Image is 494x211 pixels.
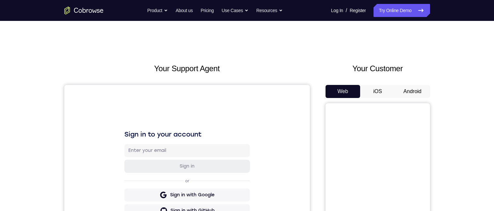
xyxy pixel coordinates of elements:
[256,4,283,17] button: Resources
[147,4,168,17] button: Product
[346,7,347,14] span: /
[326,63,430,74] h2: Your Customer
[104,154,152,160] div: Sign in with Zendesk
[60,151,185,164] button: Sign in with Zendesk
[350,4,366,17] a: Register
[106,122,150,129] div: Sign in with GitHub
[120,93,126,99] p: or
[360,85,395,98] button: iOS
[60,169,185,174] p: Don't have an account?
[326,85,360,98] button: Web
[110,169,157,174] a: Create a new account
[104,138,153,145] div: Sign in with Intercom
[60,104,185,117] button: Sign in with Google
[222,4,248,17] button: Use Cases
[106,107,150,113] div: Sign in with Google
[64,7,104,14] a: Go to the home page
[331,4,343,17] a: Log In
[395,85,430,98] button: Android
[374,4,430,17] a: Try Online Demo
[60,135,185,148] button: Sign in with Intercom
[60,119,185,132] button: Sign in with GitHub
[200,4,214,17] a: Pricing
[64,63,310,74] h2: Your Support Agent
[176,4,193,17] a: About us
